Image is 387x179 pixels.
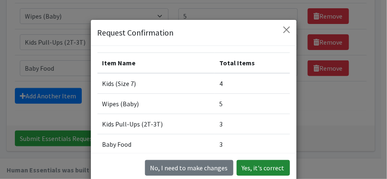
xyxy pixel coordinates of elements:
[214,53,290,73] th: Total Items
[214,134,290,154] td: 3
[145,160,233,176] button: No I need to make changes
[97,73,215,94] td: Kids (Size 7)
[97,26,174,39] h5: Request Confirmation
[237,160,290,176] button: Yes, it's correct
[214,73,290,94] td: 4
[214,93,290,114] td: 5
[97,53,215,73] th: Item Name
[214,114,290,134] td: 3
[97,93,215,114] td: Wipes (Baby)
[97,114,215,134] td: Kids Pull-Ups (2T-3T)
[97,134,215,154] td: Baby Food
[280,23,293,36] button: Close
